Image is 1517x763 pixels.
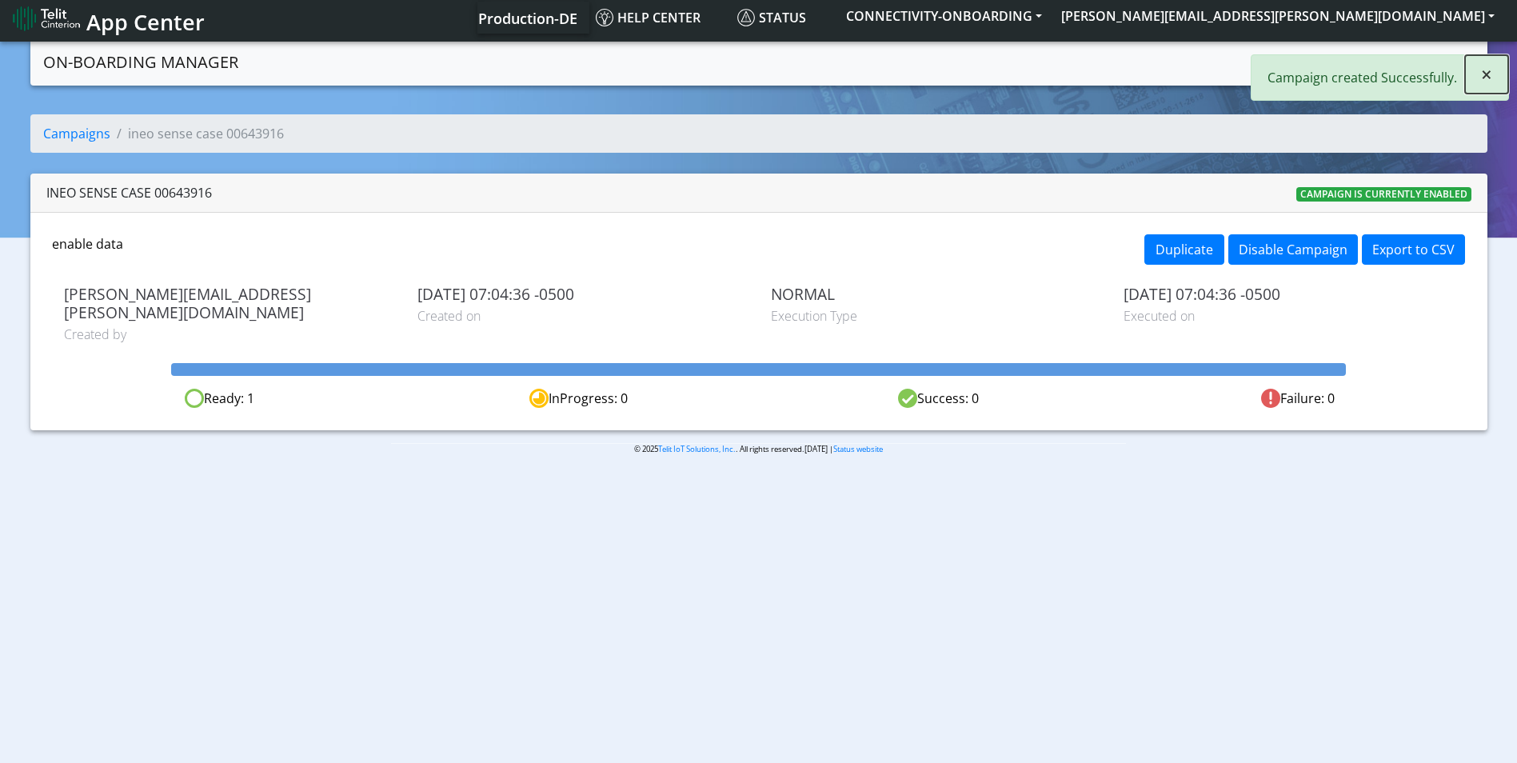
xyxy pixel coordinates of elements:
[43,125,110,142] a: Campaigns
[529,389,549,408] img: in-progress.svg
[658,444,736,454] a: Telit IoT Solutions, Inc.
[589,2,731,34] a: Help center
[391,443,1126,455] p: © 2025 . All rights reserved.[DATE] |
[1261,389,1280,408] img: fail.svg
[898,389,917,408] img: success.svg
[13,1,202,35] a: App Center
[1262,45,1347,77] a: Campaigns
[737,9,806,26] span: Status
[596,9,613,26] img: knowledge.svg
[40,389,399,409] div: Ready: 1
[737,9,755,26] img: status.svg
[731,2,836,34] a: Status
[13,6,80,31] img: logo-telit-cinterion-gw-new.png
[1347,45,1475,77] a: Create campaign
[30,114,1487,166] nav: breadcrumb
[1118,389,1477,409] div: Failure: 0
[417,306,747,326] span: Created on
[1267,68,1457,87] p: Campaign created Successfully.
[40,234,759,269] div: enable data
[1124,285,1453,303] span: [DATE] 07:04:36 -0500
[836,2,1052,30] button: CONNECTIVITY-ONBOARDING
[477,2,577,34] a: Your current platform instance
[1144,234,1224,265] button: Duplicate
[759,389,1118,409] div: Success: 0
[110,124,284,143] li: ineo sense case 00643916
[417,285,747,303] span: [DATE] 07:04:36 -0500
[1465,55,1508,94] button: Close
[1228,234,1358,265] button: Disable Campaign
[46,183,212,202] div: ineo sense case 00643916
[1052,2,1504,30] button: [PERSON_NAME][EMAIL_ADDRESS][PERSON_NAME][DOMAIN_NAME]
[1296,187,1471,202] span: Campaign is currently enabled
[64,285,393,322] span: [PERSON_NAME][EMAIL_ADDRESS][PERSON_NAME][DOMAIN_NAME]
[185,389,204,408] img: ready.svg
[596,9,701,26] span: Help center
[771,306,1100,326] span: Execution Type
[478,9,577,28] span: Production-DE
[43,46,238,78] a: On-Boarding Manager
[1481,61,1492,87] span: ×
[1362,234,1465,265] button: Export to CSV
[86,7,205,37] span: App Center
[833,444,883,454] a: Status website
[399,389,758,409] div: InProgress: 0
[771,285,1100,303] span: NORMAL
[64,325,393,344] span: Created by
[1124,306,1453,326] span: Executed on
